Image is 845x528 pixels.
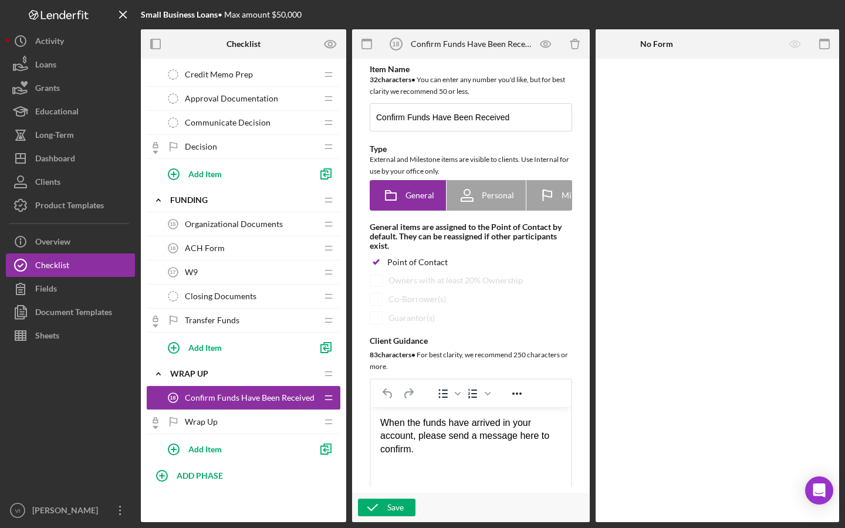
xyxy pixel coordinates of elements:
[392,40,399,48] tspan: 18
[35,123,74,150] div: Long-Term
[6,230,135,253] button: Overview
[35,53,56,79] div: Loans
[185,393,315,402] span: Confirm Funds Have Been Received
[6,123,135,147] button: Long-Term
[29,499,106,525] div: [PERSON_NAME]
[35,300,112,327] div: Document Templates
[6,499,135,522] button: VI[PERSON_NAME]
[370,222,572,251] div: General items are assigned to the Point of Contact by default. They can be reassigned if other pa...
[35,29,64,56] div: Activity
[388,276,523,285] div: Owners with at least 20% Ownership
[388,313,435,323] div: Guarantor(s)
[185,142,217,151] span: Decision
[35,76,60,103] div: Grants
[170,245,176,251] tspan: 16
[188,336,222,358] div: Add Item
[6,29,135,53] button: Activity
[805,476,833,505] div: Open Intercom Messenger
[35,324,59,350] div: Sheets
[35,253,69,280] div: Checklist
[15,507,20,514] text: VI
[640,39,673,49] b: No Form
[185,316,239,325] span: Transfer Funds
[170,369,317,378] div: Wrap up
[147,463,340,487] button: ADD PHASE
[227,39,261,49] b: Checklist
[170,195,317,205] div: Funding
[188,438,222,460] div: Add Item
[185,94,278,103] span: Approval Documentation
[35,230,70,256] div: Overview
[185,243,225,253] span: ACH Form
[6,53,135,76] button: Loans
[6,170,135,194] button: Clients
[388,295,446,304] div: Co-Borrower(s)
[188,163,222,185] div: Add Item
[6,100,135,123] button: Educational
[35,100,79,126] div: Educational
[35,170,60,197] div: Clients
[185,118,271,127] span: Communicate Decision
[507,385,527,402] button: Reveal or hide additional toolbar items
[387,258,448,267] div: Point of Contact
[170,395,176,401] tspan: 18
[158,336,311,359] button: Add Item
[370,350,415,359] b: 83 character s •
[370,336,572,346] div: Client Guidance
[185,417,218,427] span: Wrap Up
[141,9,218,19] b: Small Business Loans
[35,147,75,173] div: Dashboard
[177,471,223,480] b: ADD PHASE
[6,277,135,300] button: Fields
[482,191,514,200] span: Personal
[387,499,404,516] div: Save
[185,219,283,229] span: Organizational Documents
[562,191,598,200] span: Milestone
[463,385,492,402] div: Numbered list
[370,65,572,74] div: Item Name
[6,253,135,277] button: Checklist
[158,162,311,185] button: Add Item
[370,74,572,97] div: You can enter any number you'd like, but for best clarity we recommend 50 or less.
[398,385,418,402] button: Redo
[170,221,176,227] tspan: 15
[6,147,135,170] button: Dashboard
[370,75,415,84] b: 32 character s •
[185,268,198,277] span: W9
[411,39,531,49] div: Confirm Funds Have Been Received
[35,277,57,303] div: Fields
[370,349,572,373] div: For best clarity, we recommend 250 characters or more.
[433,385,462,402] div: Bullet list
[158,437,311,461] button: Add Item
[358,499,415,516] button: Save
[6,194,135,217] button: Product Templates
[141,10,302,19] div: • Max amount $50,000
[6,300,135,324] button: Document Templates
[35,194,104,220] div: Product Templates
[405,191,434,200] span: General
[6,324,135,347] button: Sheets
[378,385,398,402] button: Undo
[170,269,176,275] tspan: 17
[185,292,256,301] span: Closing Documents
[370,154,572,177] div: External and Milestone items are visible to clients. Use Internal for use by your office only.
[370,144,572,154] div: Type
[6,76,135,100] button: Grants
[185,70,253,79] span: Credit Memo Prep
